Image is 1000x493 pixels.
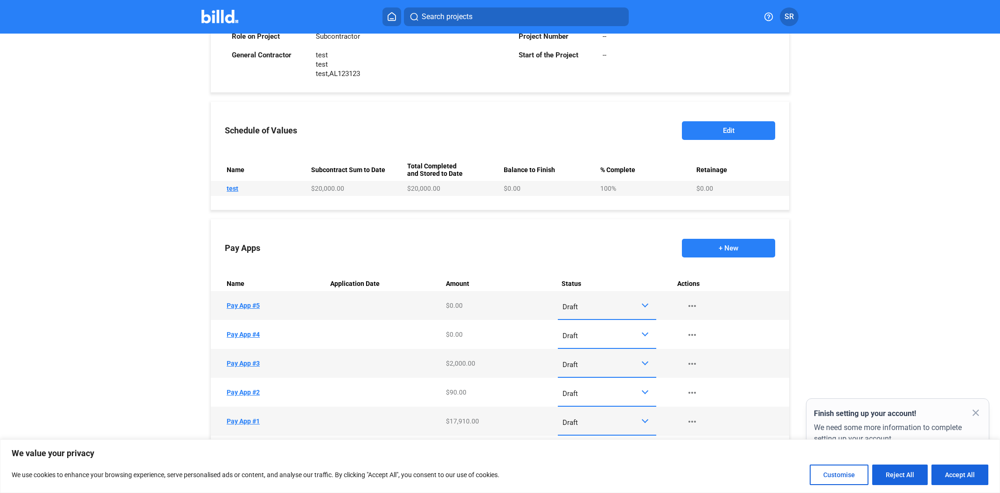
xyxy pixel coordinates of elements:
[597,181,693,196] td: 100%
[597,159,693,181] th: % Complete
[500,159,597,181] th: Balance to Finish
[562,332,578,340] span: Draft
[519,32,593,41] div: Project Number
[785,11,794,22] span: SR
[500,181,597,196] td: $0.00
[442,291,558,320] td: $0.00
[687,387,698,398] mat-icon: more_horiz
[674,276,789,291] th: Actions
[211,349,326,378] td: Pay App #3
[682,121,775,140] button: Edit
[307,159,404,181] th: Subcontract Sum to Date
[211,159,307,181] th: Name
[232,50,306,60] div: General Contractor
[872,465,928,485] button: Reject All
[687,358,698,369] mat-icon: more_horiz
[562,303,578,311] span: Draft
[687,416,698,427] mat-icon: more_horiz
[403,159,500,181] th: Total Completed and Stored to Date
[329,69,338,78] span: AL
[12,448,988,459] p: We value your privacy
[403,181,500,196] td: $20,000.00
[225,243,260,253] div: Pay Apps
[201,10,238,23] img: Billd Company Logo
[422,11,472,22] span: Search projects
[970,407,981,418] mat-icon: close
[931,465,988,485] button: Accept All
[442,320,558,349] td: $0.00
[780,7,799,26] button: SR
[232,32,306,41] div: Role on Project
[316,69,329,78] span: test,
[442,378,558,407] td: $90.00
[211,378,326,407] td: Pay App #2
[519,50,593,60] div: Start of the Project
[326,276,442,291] th: Application Date
[814,419,981,452] div: We need some more information to complete setting up your account.
[442,349,558,378] td: $2,000.00
[211,276,326,291] th: Name
[442,276,558,291] th: Amount
[404,7,629,26] button: Search projects
[442,407,558,436] td: $17,910.00
[316,50,360,60] div: test
[562,361,578,369] span: Draft
[558,276,674,291] th: Status
[814,408,981,419] div: Finish setting up your account!
[562,418,578,427] span: Draft
[307,181,404,196] td: $20,000.00
[225,126,297,135] div: Schedule of Values
[603,50,606,60] div: --
[603,32,606,41] div: --
[687,329,698,340] mat-icon: more_horiz
[211,181,307,196] td: test
[687,300,698,312] mat-icon: more_horiz
[12,469,500,480] p: We use cookies to enhance your browsing experience, serve personalised ads or content, and analys...
[338,69,360,78] span: 123123
[562,389,578,398] span: Draft
[682,239,775,257] button: + New
[693,181,789,196] td: $0.00
[316,32,360,41] div: Subcontractor
[211,320,326,349] td: Pay App #4
[211,407,326,436] td: Pay App #1
[316,60,360,69] div: test
[693,159,789,181] th: Retainage
[810,465,868,485] button: Customise
[211,291,326,320] td: Pay App #5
